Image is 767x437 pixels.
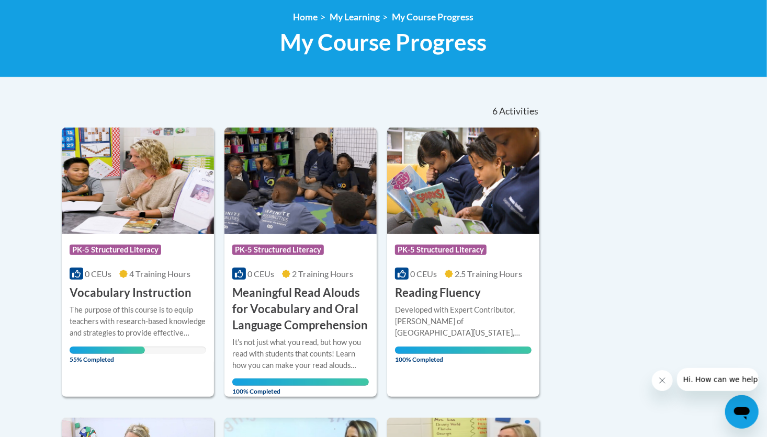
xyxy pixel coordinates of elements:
div: Developed with Expert Contributor, [PERSON_NAME] of [GEOGRAPHIC_DATA][US_STATE], [GEOGRAPHIC_DATA... [395,304,532,339]
span: 0 CEUs [247,269,274,279]
div: Your progress [232,378,369,386]
div: It's not just what you read, but how you read with students that counts! Learn how you can make y... [232,337,369,371]
span: Activities [499,106,538,117]
span: 55% Completed [70,347,145,363]
iframe: Button to launch messaging window [725,395,759,429]
a: My Course Progress [392,11,474,22]
a: My Learning [330,11,380,22]
span: PK-5 Structured Literacy [395,245,487,255]
span: My Course Progress [280,28,487,56]
span: 2.5 Training Hours [455,269,522,279]
div: The purpose of this course is to equip teachers with research-based knowledge and strategies to p... [70,304,206,339]
span: PK-5 Structured Literacy [232,245,324,255]
span: 2 Training Hours [292,269,353,279]
img: Course Logo [62,128,214,234]
img: Course Logo [224,128,377,234]
span: 100% Completed [395,347,532,363]
img: Course Logo [387,128,539,234]
a: Course LogoPK-5 Structured Literacy0 CEUs2.5 Training Hours Reading FluencyDeveloped with Expert ... [387,128,539,397]
a: Course LogoPK-5 Structured Literacy0 CEUs4 Training Hours Vocabulary InstructionThe purpose of th... [62,128,214,397]
span: PK-5 Structured Literacy [70,245,161,255]
h3: Vocabulary Instruction [70,285,191,301]
span: 100% Completed [232,378,369,395]
div: Your progress [70,347,145,354]
a: Home [294,11,318,22]
span: Hi. How can we help? [6,7,85,16]
h3: Meaningful Read Alouds for Vocabulary and Oral Language Comprehension [232,285,369,333]
iframe: Close message [652,370,673,391]
span: 0 CEUs [85,269,111,279]
iframe: Message from company [677,368,759,391]
div: Your progress [395,347,532,354]
span: 0 CEUs [410,269,437,279]
a: Course LogoPK-5 Structured Literacy0 CEUs2 Training Hours Meaningful Read Alouds for Vocabulary a... [224,128,377,397]
span: 6 [492,106,498,117]
span: 4 Training Hours [129,269,190,279]
h3: Reading Fluency [395,285,481,301]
